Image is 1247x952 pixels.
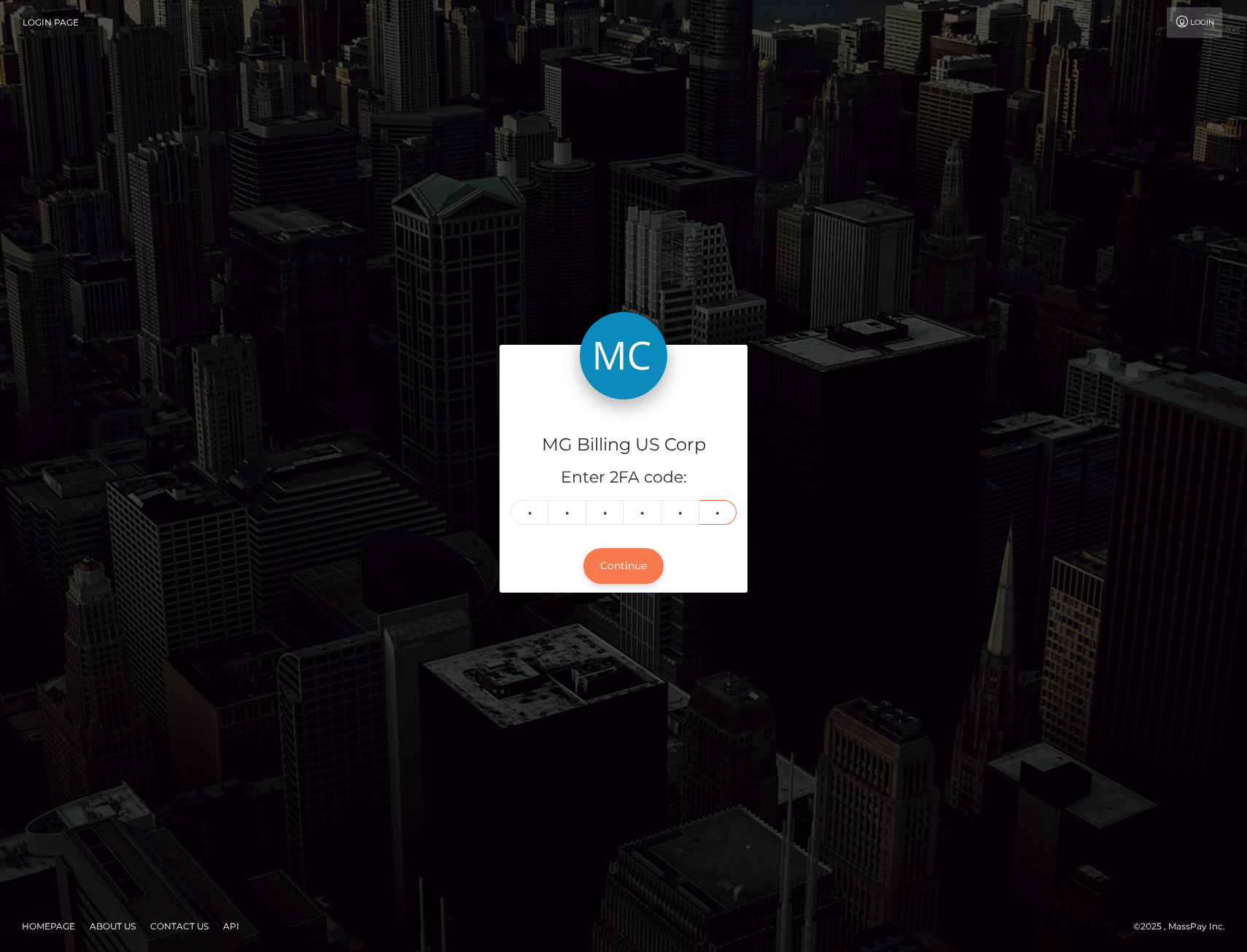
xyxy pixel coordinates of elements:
[217,915,245,937] a: API
[510,467,737,489] h5: Enter 2FA code:
[144,915,214,937] a: Contact Us
[23,7,79,38] a: Login Page
[583,548,664,584] button: Continue
[580,312,667,399] img: MG Billing US Corp
[510,432,737,458] h4: MG Billing US Corp
[1167,7,1222,38] a: Login
[1133,918,1236,935] div: © 2025 , MassPay Inc.
[84,915,141,937] a: About Us
[16,915,81,937] a: Homepage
